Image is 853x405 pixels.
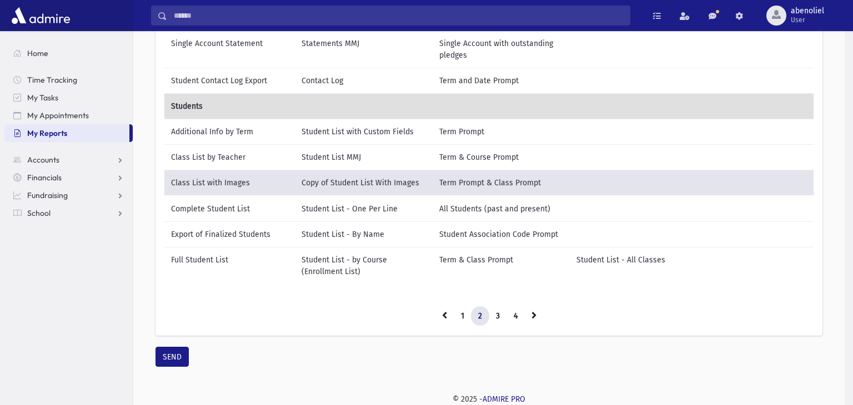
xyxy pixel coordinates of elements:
[295,68,433,93] td: Contact Log
[433,221,569,247] td: Student Association Code Prompt
[27,75,77,85] span: Time Tracking
[164,119,295,144] td: Additional Info by Term
[151,393,827,405] div: © 2025 -
[295,144,433,170] td: Student List MMJ
[155,347,189,367] button: SEND
[295,196,433,222] td: Student List - One Per Line
[295,31,433,68] td: Statements MMJ
[433,170,569,196] td: Term Prompt & Class Prompt
[433,247,569,284] td: Term & Class Prompt
[4,169,133,186] a: Financials
[4,71,133,89] a: Time Tracking
[27,128,67,138] span: My Reports
[791,16,824,24] span: User
[483,394,525,404] a: ADMIRE PRO
[433,68,569,93] td: Term and Date Prompt
[489,306,507,326] a: 3
[570,247,814,284] td: Student List - All Classes
[4,204,133,222] a: School
[9,4,73,27] img: AdmirePro
[295,221,433,247] td: Student List - By Name
[791,7,824,16] span: abenoliel
[27,155,59,165] span: Accounts
[433,119,569,144] td: Term Prompt
[433,196,569,222] td: All Students (past and present)
[27,190,68,200] span: Fundraising
[4,151,133,169] a: Accounts
[4,107,133,124] a: My Appointments
[164,144,295,170] td: Class List by Teacher
[164,93,814,119] td: Students
[433,144,569,170] td: Term & Course Prompt
[433,31,569,68] td: Single Account with outstanding pledges
[164,221,295,247] td: Export of Finalized Students
[27,48,48,58] span: Home
[164,31,295,68] td: Single Account Statement
[454,306,471,326] a: 1
[506,306,525,326] a: 4
[164,247,295,284] td: Full Student List
[295,170,433,196] td: Copy of Student List With Images
[27,110,89,120] span: My Appointments
[295,247,433,284] td: Student List - by Course (Enrollment List)
[27,93,58,103] span: My Tasks
[4,44,133,62] a: Home
[295,119,433,144] td: Student List with Custom Fields
[4,186,133,204] a: Fundraising
[167,6,630,26] input: Search
[164,68,295,93] td: Student Contact Log Export
[4,89,133,107] a: My Tasks
[164,196,295,222] td: Complete Student List
[471,306,489,326] a: 2
[27,208,51,218] span: School
[164,170,295,196] td: Class List with Images
[27,173,62,183] span: Financials
[4,124,129,142] a: My Reports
